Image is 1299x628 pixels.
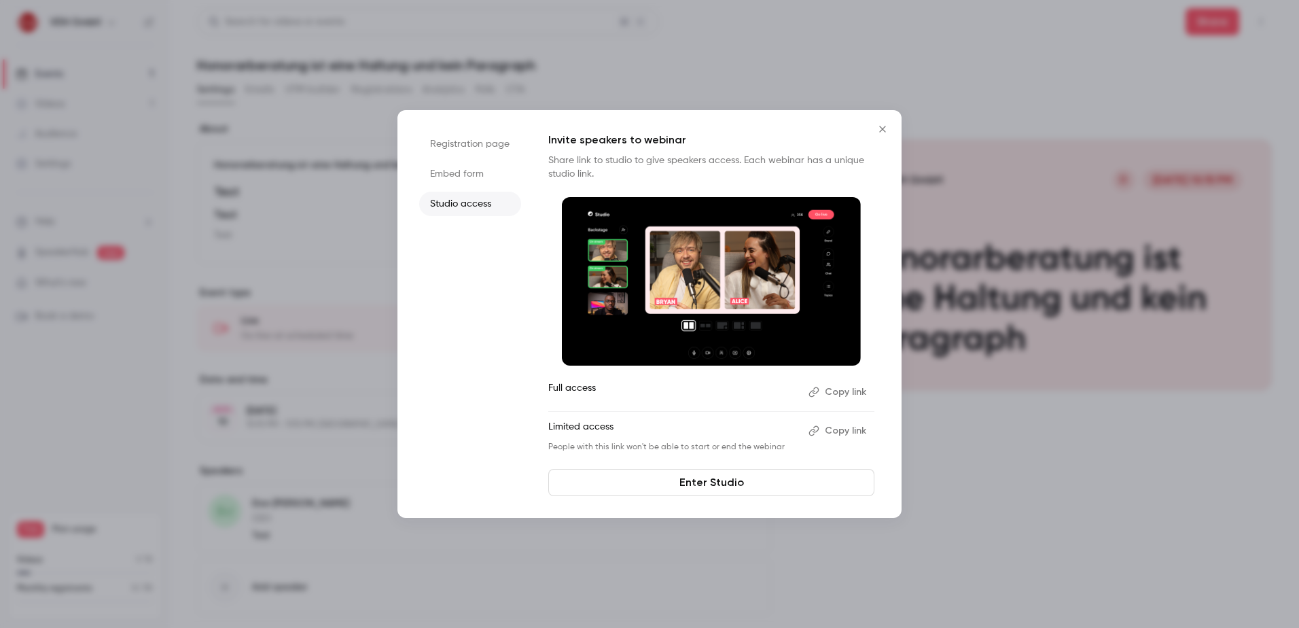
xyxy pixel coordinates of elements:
[419,162,521,186] li: Embed form
[548,381,798,403] p: Full access
[548,420,798,442] p: Limited access
[548,154,874,181] p: Share link to studio to give speakers access. Each webinar has a unique studio link.
[562,197,861,366] img: Invite speakers to webinar
[419,192,521,216] li: Studio access
[803,381,874,403] button: Copy link
[548,469,874,496] a: Enter Studio
[803,420,874,442] button: Copy link
[548,442,798,453] p: People with this link won't be able to start or end the webinar
[419,132,521,156] li: Registration page
[548,132,874,148] p: Invite speakers to webinar
[869,116,896,143] button: Close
